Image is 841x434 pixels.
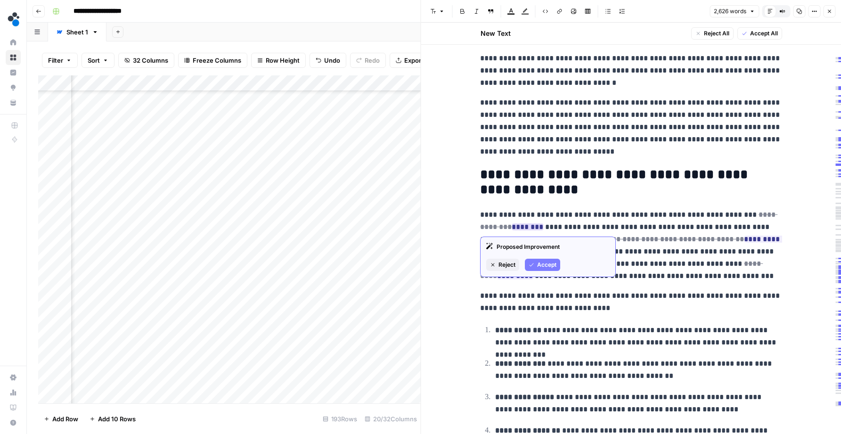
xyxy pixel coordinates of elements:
[84,411,141,426] button: Add 10 Rows
[691,27,733,40] button: Reject All
[486,259,519,271] button: Reject
[266,56,300,65] span: Row Height
[48,23,106,41] a: Sheet 1
[404,56,438,65] span: Export CSV
[703,29,729,38] span: Reject All
[251,53,306,68] button: Row Height
[6,400,21,415] a: Learning Hub
[38,411,84,426] button: Add Row
[98,414,136,424] span: Add 10 Rows
[737,27,782,40] button: Accept All
[525,259,560,271] button: Accept
[6,35,21,50] a: Home
[6,65,21,80] a: Insights
[361,411,421,426] div: 20/32 Columns
[324,56,340,65] span: Undo
[480,29,510,38] h2: New Text
[6,95,21,110] a: Your Data
[310,53,346,68] button: Undo
[486,243,610,251] div: Proposed Improvement
[133,56,168,65] span: 32 Columns
[82,53,114,68] button: Sort
[714,7,746,16] span: 2,626 words
[178,53,247,68] button: Freeze Columns
[66,27,88,37] div: Sheet 1
[6,50,21,65] a: Browse
[750,29,777,38] span: Accept All
[319,411,361,426] div: 193 Rows
[48,56,63,65] span: Filter
[88,56,100,65] span: Sort
[42,53,78,68] button: Filter
[118,53,174,68] button: 32 Columns
[6,8,21,31] button: Workspace: spot.ai
[6,370,21,385] a: Settings
[6,11,23,28] img: spot.ai Logo
[6,385,21,400] a: Usage
[6,415,21,430] button: Help + Support
[537,261,556,269] span: Accept
[52,414,78,424] span: Add Row
[365,56,380,65] span: Redo
[193,56,241,65] span: Freeze Columns
[350,53,386,68] button: Redo
[390,53,444,68] button: Export CSV
[710,5,759,17] button: 2,626 words
[6,80,21,95] a: Opportunities
[498,261,515,269] span: Reject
